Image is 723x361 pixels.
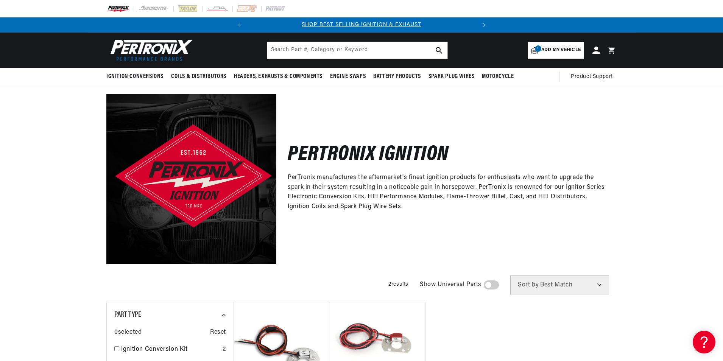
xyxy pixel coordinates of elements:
span: Headers, Exhausts & Components [234,73,323,81]
span: Reset [210,328,226,338]
summary: Engine Swaps [326,68,369,86]
summary: Motorcycle [478,68,517,86]
input: Search Part #, Category or Keyword [267,42,447,59]
summary: Product Support [571,68,617,86]
span: 1 [535,45,541,52]
summary: Spark Plug Wires [425,68,478,86]
img: Pertronix [106,37,193,63]
a: Ignition Conversion Kit [121,345,220,355]
button: search button [431,42,447,59]
span: Battery Products [373,73,421,81]
span: Show Universal Parts [420,280,481,290]
slideshow-component: Translation missing: en.sections.announcements.announcement_bar [87,17,636,33]
div: Announcement [247,21,477,29]
summary: Battery Products [369,68,425,86]
select: Sort by [510,275,609,294]
span: Product Support [571,73,613,81]
div: 2 [223,345,226,355]
span: Spark Plug Wires [429,73,475,81]
span: Ignition Conversions [106,73,164,81]
a: 1Add my vehicle [528,42,584,59]
span: Part Type [114,311,141,319]
summary: Coils & Distributors [167,68,230,86]
span: Add my vehicle [541,47,581,54]
div: 1 of 2 [247,21,477,29]
a: SHOP BEST SELLING IGNITION & EXHAUST [302,22,421,28]
span: Coils & Distributors [171,73,226,81]
summary: Headers, Exhausts & Components [230,68,326,86]
button: Translation missing: en.sections.announcements.next_announcement [477,17,492,33]
summary: Ignition Conversions [106,68,167,86]
span: 0 selected [114,328,142,338]
h2: Pertronix Ignition [288,146,449,164]
span: Motorcycle [482,73,514,81]
p: PerTronix manufactures the aftermarket's finest ignition products for enthusiasts who want to upg... [288,173,605,212]
span: Sort by [518,282,539,288]
span: Engine Swaps [330,73,366,81]
img: Pertronix Ignition [106,94,276,264]
button: Translation missing: en.sections.announcements.previous_announcement [232,17,247,33]
span: 2 results [388,282,408,287]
